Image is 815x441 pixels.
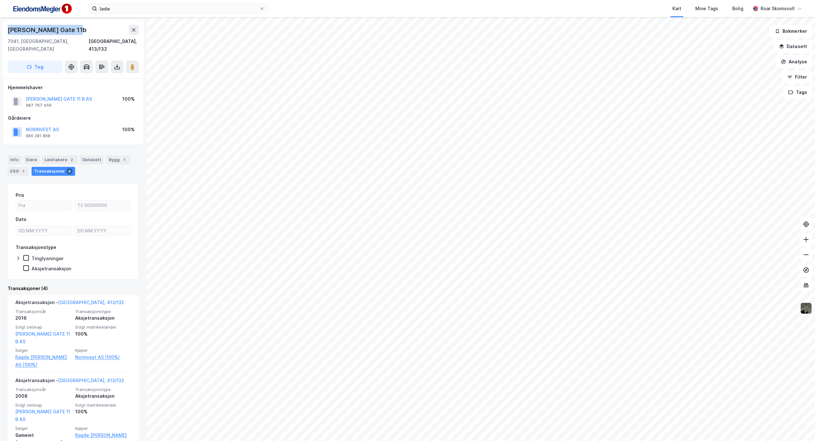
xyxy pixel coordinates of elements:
[75,226,131,236] input: DD.MM.YYYY
[20,168,26,174] div: 1
[75,353,131,361] a: Norinvest AS (100%)
[783,410,815,441] div: Kontrollprogram for chat
[15,426,71,431] span: Selger
[75,402,131,408] span: Solgt matrikkelandel
[75,330,131,338] div: 100%
[75,387,131,392] span: Transaksjonstype
[16,201,72,210] input: Fra
[15,409,70,422] a: [PERSON_NAME] GATE 11 B AS
[75,408,131,416] div: 100%
[8,38,89,53] div: 7041, [GEOGRAPHIC_DATA], [GEOGRAPHIC_DATA]
[32,255,64,261] div: Tinglysninger
[8,285,139,292] div: Transaksjoner (4)
[58,300,124,305] a: [GEOGRAPHIC_DATA], 413/132
[15,353,71,369] a: Ragde [PERSON_NAME] AS (100%)
[782,71,812,83] button: Filter
[8,84,138,91] div: Hjemmelshaver
[16,226,72,236] input: DD.MM.YYYY
[16,216,26,223] div: Dato
[15,348,71,353] span: Selger
[75,324,131,330] span: Solgt matrikkelandel
[8,25,88,35] div: [PERSON_NAME] Gate 11b
[32,167,75,176] div: Transaksjoner
[800,302,812,314] img: 9k=
[32,266,71,272] div: Aksjetransaksjon
[8,114,138,122] div: Gårdeiere
[121,157,127,163] div: 1
[8,155,21,164] div: Info
[75,348,131,353] span: Kjøper
[15,299,124,309] div: Aksjetransaksjon -
[769,25,812,38] button: Bokmerker
[732,5,743,12] div: Bolig
[776,55,812,68] button: Analyse
[761,5,795,12] div: Roar Skomsvoll
[15,377,124,387] div: Aksjetransaksjon -
[122,126,135,133] div: 100%
[15,309,71,314] span: Transaksjonsår
[75,314,131,322] div: Aksjetransaksjon
[75,392,131,400] div: Aksjetransaksjon
[695,5,718,12] div: Mine Tags
[58,378,124,383] a: [GEOGRAPHIC_DATA], 413/132
[774,40,812,53] button: Datasett
[42,155,77,164] div: Leietakere
[15,387,71,392] span: Transaksjonsår
[15,331,70,344] a: [PERSON_NAME] GATE 11 B AS
[106,155,130,164] div: Bygg
[783,410,815,441] iframe: Chat Widget
[97,4,259,13] input: Søk på adresse, matrikkel, gårdeiere, leietakere eller personer
[80,155,104,164] div: Datasett
[15,392,71,400] div: 2008
[66,168,73,174] div: 4
[8,60,62,73] button: Tag
[24,155,39,164] div: Eiere
[26,133,50,139] div: 980 281 868
[783,86,812,99] button: Tags
[16,244,56,251] div: Transaksjonstype
[122,95,135,103] div: 100%
[75,201,131,210] input: Til 50000000
[26,103,52,108] div: 987 767 456
[89,38,139,53] div: [GEOGRAPHIC_DATA], 413/132
[672,5,681,12] div: Kart
[10,2,74,16] img: F4PB6Px+NJ5v8B7XTbfpPpyloAAAAASUVORK5CYII=
[16,191,24,199] div: Pris
[8,167,29,176] div: ESG
[15,314,71,322] div: 2016
[68,157,75,163] div: 2
[15,324,71,330] span: Solgt selskap
[75,426,131,431] span: Kjøper
[75,309,131,314] span: Transaksjonstype
[15,402,71,408] span: Solgt selskap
